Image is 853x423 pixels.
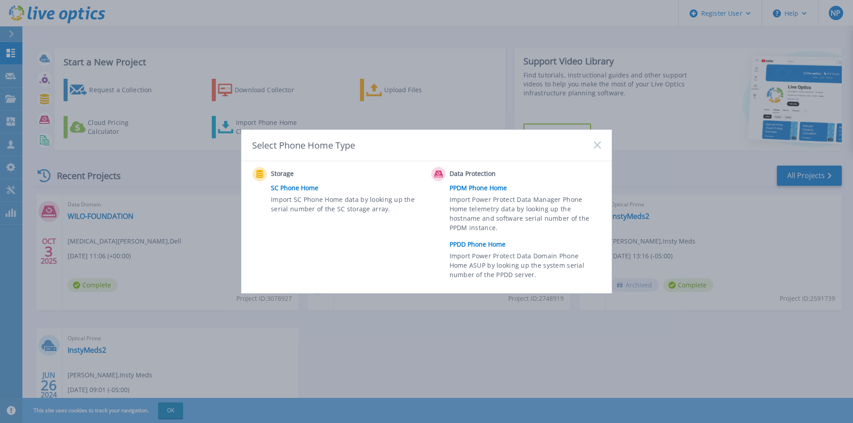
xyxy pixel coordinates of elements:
[271,169,360,179] span: Storage
[450,181,605,195] a: PPDM Phone Home
[271,195,420,215] span: Import SC Phone Home data by looking up the serial number of the SC storage array.
[450,238,605,251] a: PPDD Phone Home
[252,139,356,151] div: Select Phone Home Type
[450,195,599,236] span: Import Power Protect Data Manager Phone Home telemetry data by looking up the hostname and softwa...
[450,169,539,179] span: Data Protection
[271,181,427,195] a: SC Phone Home
[450,251,599,282] span: Import Power Protect Data Domain Phone Home ASUP by looking up the system serial number of the PP...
